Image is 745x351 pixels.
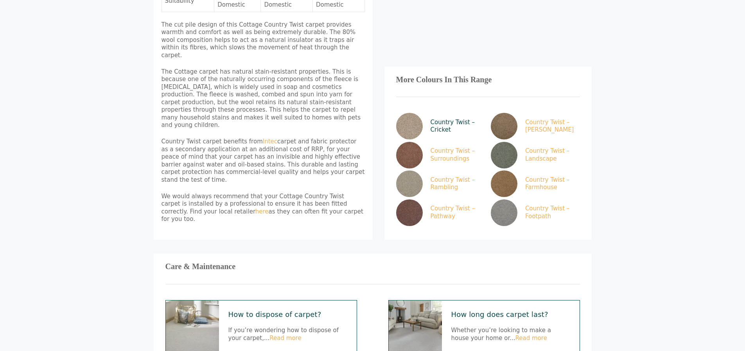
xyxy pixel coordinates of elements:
[491,199,577,226] a: Country Twist – Footpath
[396,113,482,139] a: Country Twist – Cricket
[396,142,482,168] a: Country Twist – Surroundings
[263,138,277,145] a: Intec
[228,310,347,342] div: If you’re wondering how to dispose of your carpet,...
[396,170,482,197] a: Country Twist – Rambling
[491,113,517,139] img: Craven Bracken
[515,335,547,342] a: Read more
[269,335,301,342] a: Read more
[162,68,361,129] span: The Cottage carpet has natural stain-resistant properties. This is because one of the naturally o...
[162,21,356,59] span: The cut pile design of this Cottage Country Twist carpet provides warmth and comfort as well as b...
[491,113,577,139] a: Country Twist – [PERSON_NAME]
[255,208,269,215] a: here
[162,138,365,184] p: Country Twist carpet benefits from carpet and fabric protector as a secondary application at an a...
[451,310,570,342] div: Whether you’re looking to make a house your home or...
[165,265,580,268] h3: Care & Maintenance
[162,193,363,223] span: We would always recommend that your Cottage Country Twist carpet is installed by a professional t...
[228,310,347,319] a: How to dispose of carpet?
[396,199,482,226] a: Country Twist – Pathway
[491,142,577,168] a: Country Twist – Landscape
[491,170,577,197] a: Country Twist – Farmhouse
[451,310,570,319] a: How long does carpet last?
[396,113,423,139] img: Country Twist - Cricket
[396,78,580,81] h3: More Colours In This Range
